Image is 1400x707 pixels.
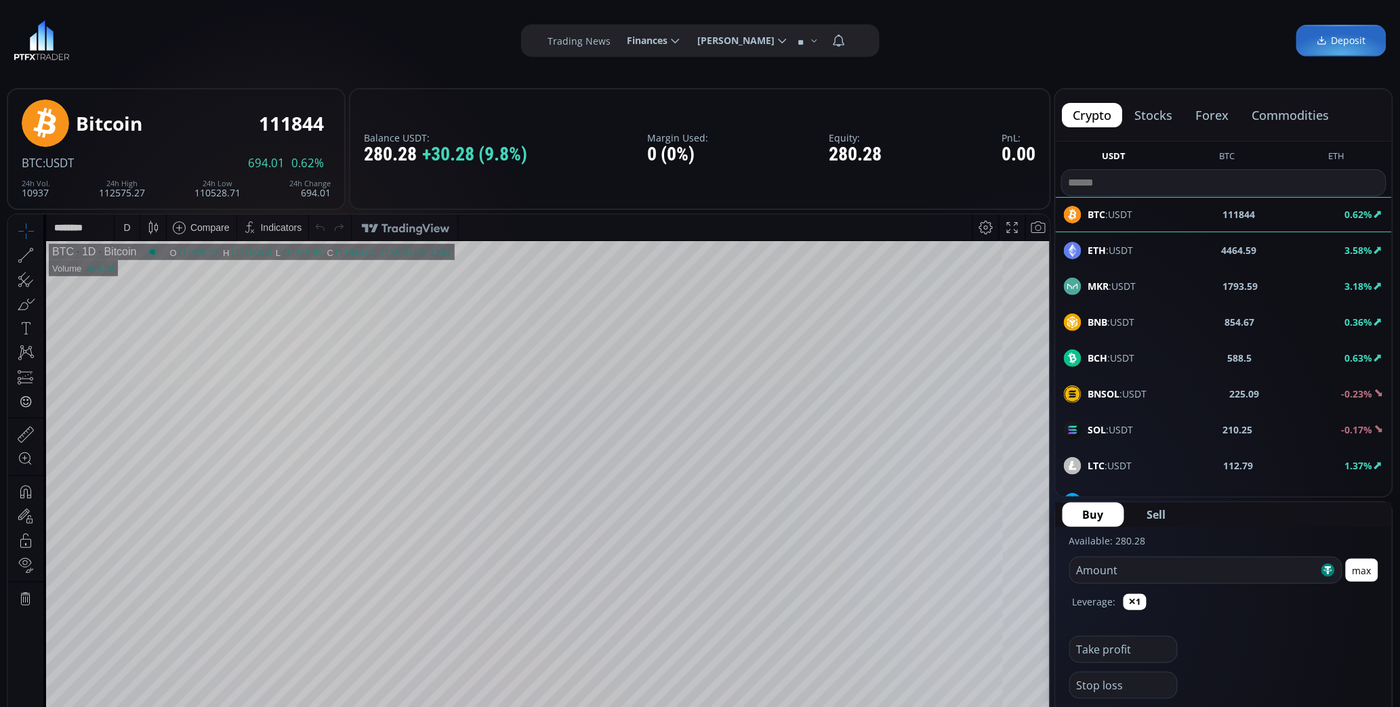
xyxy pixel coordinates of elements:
[1088,387,1120,400] b: BNSOL
[1127,502,1187,527] button: Sell
[194,179,241,198] div: 110528.71
[1088,387,1147,401] span: :USDT
[291,157,324,169] span: 0.62%
[169,33,211,43] div: 111705.72
[1345,316,1373,328] b: 0.36%
[1088,243,1134,257] span: :USDT
[253,7,294,18] div: Indicators
[248,157,285,169] span: 694.01
[972,538,991,564] div: Toggle Percentage
[43,155,74,171] span: :USDT
[1063,502,1124,527] button: Buy
[1223,423,1253,437] b: 210.25
[1124,594,1147,610] button: ✕1
[1088,351,1135,365] span: :USDT
[1088,423,1107,436] b: SOL
[364,144,527,165] div: 280.28
[1088,494,1138,509] span: :USDT
[1214,150,1241,167] button: BTC
[648,144,709,165] div: 0 (0%)
[1323,150,1351,167] button: ETH
[1088,495,1111,508] b: LINK
[548,34,611,48] label: Trading News
[289,179,331,198] div: 694.01
[99,179,145,198] div: 112575.27
[110,546,123,557] div: 1m
[1223,279,1258,293] b: 1793.59
[1345,351,1373,364] b: 0.63%
[1345,280,1373,293] b: 3.18%
[215,33,222,43] div: H
[182,538,203,564] div: Go to
[22,179,50,188] div: 24h Vol.
[1088,458,1132,473] span: :USDT
[12,181,23,194] div: 
[1002,133,1036,143] label: PnL:
[364,133,527,143] label: Balance USDT:
[326,33,367,43] div: 111844.01
[618,27,668,54] span: Finances
[153,546,164,557] div: 1d
[1013,538,1041,564] div: Toggle Auto Scale
[133,546,144,557] div: 5d
[884,538,959,564] button: 01:57:03 (UTC)
[1083,507,1104,523] span: Buy
[1088,279,1136,293] span: :USDT
[22,155,43,171] span: BTC
[182,7,222,18] div: Compare
[1147,507,1166,523] span: Sell
[268,33,273,43] div: L
[1342,423,1373,436] b: -0.17%
[222,33,263,43] div: 112180.00
[289,179,331,188] div: 24h Change
[259,113,324,134] div: 111844
[1345,459,1373,472] b: 1.37%
[371,33,442,43] div: +138.30 (+0.12%)
[1296,25,1386,57] a: Deposit
[1345,244,1373,257] b: 3.58%
[1124,103,1184,127] button: stocks
[14,20,70,61] img: LOGO
[115,7,122,18] div: D
[829,133,882,143] label: Equity:
[76,113,142,134] div: Bitcoin
[1230,387,1260,401] b: 225.09
[138,31,150,43] div: Market open
[31,507,37,525] div: Hide Drawings Toolbar
[1088,244,1107,257] b: ETH
[44,49,73,59] div: Volume
[648,133,709,143] label: Margin Used:
[22,179,50,198] div: 10937
[422,144,527,165] span: +30.28 (9.8%)
[161,33,169,43] div: O
[194,179,241,188] div: 24h Low
[79,49,106,59] div: 584.53
[66,31,87,43] div: 1D
[1185,103,1240,127] button: forex
[1063,103,1123,127] button: crypto
[1073,595,1116,609] label: Leverage:
[99,179,145,188] div: 24h High
[88,546,101,557] div: 3m
[319,33,326,43] div: C
[1097,150,1132,167] button: USDT
[1088,280,1109,293] b: MKR
[1342,387,1373,400] b: -0.23%
[87,31,128,43] div: Bitcoin
[1069,534,1146,547] label: Available: 280.28
[1232,494,1251,509] b: 23.9
[995,546,1008,557] div: log
[1241,103,1340,127] button: commodities
[1018,546,1036,557] div: auto
[889,546,954,557] span: 01:57:03 (UTC)
[1224,458,1254,473] b: 112.79
[68,546,79,557] div: 1y
[1088,315,1135,329] span: :USDT
[1317,34,1366,48] span: Deposit
[688,27,775,54] span: [PERSON_NAME]
[991,538,1013,564] div: Toggle Log Scale
[1228,351,1252,365] b: 588.5
[1225,315,1255,329] b: 854.67
[1346,559,1378,582] button: max
[829,144,882,165] div: 280.28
